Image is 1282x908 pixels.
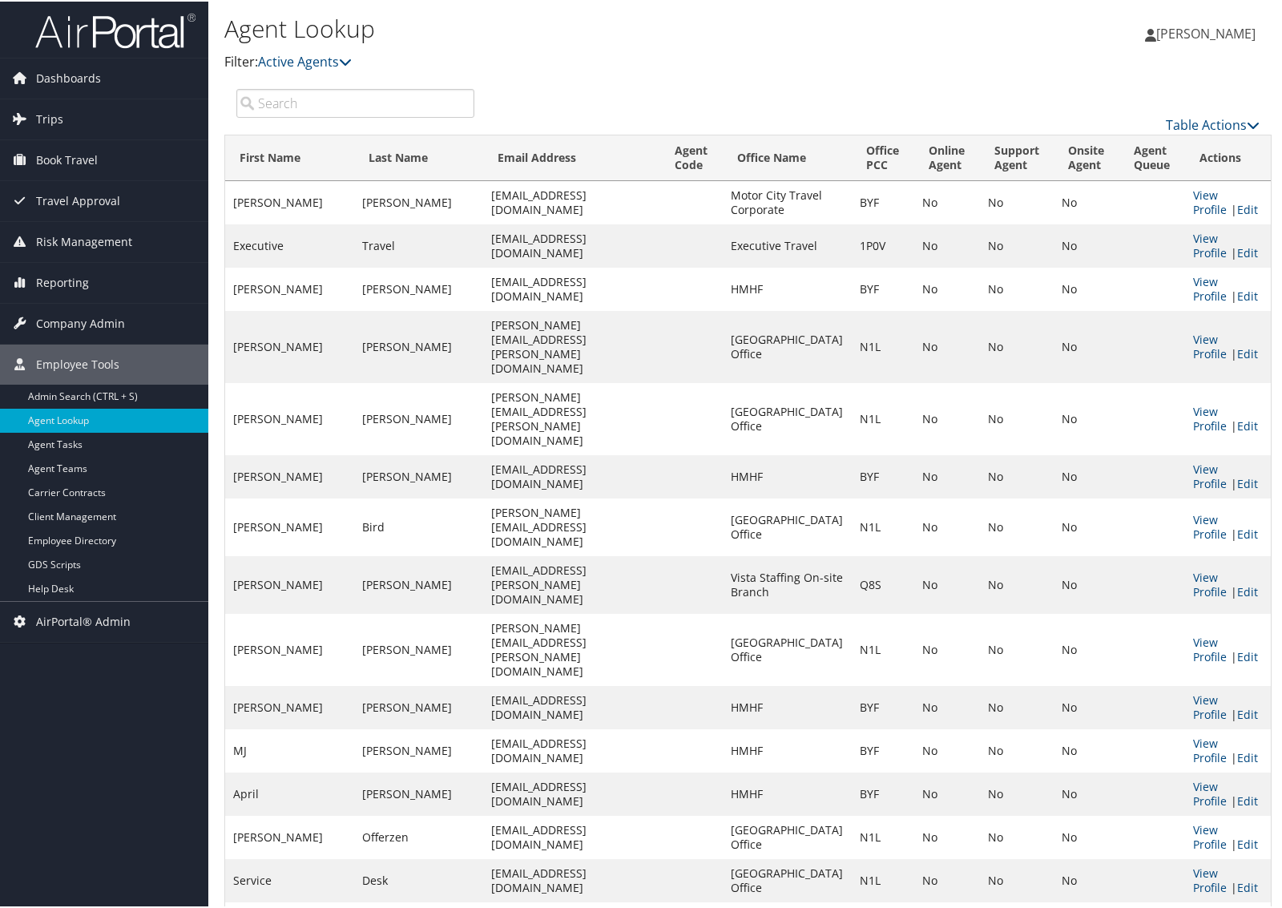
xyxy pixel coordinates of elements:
[980,454,1054,497] td: No
[1193,777,1227,807] a: View Profile
[723,180,852,223] td: Motor City Travel Corporate
[354,771,482,814] td: [PERSON_NAME]
[1054,497,1119,555] td: No
[1185,497,1271,555] td: |
[723,266,852,309] td: HMHF
[1237,345,1258,360] a: Edit
[1119,134,1185,180] th: Agent Queue: activate to sort column ascending
[914,454,980,497] td: No
[1193,229,1227,259] a: View Profile
[1193,633,1227,663] a: View Profile
[852,454,914,497] td: BYF
[914,180,980,223] td: No
[225,309,354,381] td: [PERSON_NAME]
[1237,474,1258,490] a: Edit
[483,612,660,684] td: [PERSON_NAME][EMAIL_ADDRESS][PERSON_NAME][DOMAIN_NAME]
[354,555,482,612] td: [PERSON_NAME]
[225,223,354,266] td: Executive
[1156,23,1256,41] span: [PERSON_NAME]
[1237,792,1258,807] a: Edit
[852,497,914,555] td: N1L
[1193,272,1227,302] a: View Profile
[1054,612,1119,684] td: No
[1237,878,1258,894] a: Edit
[36,180,120,220] span: Travel Approval
[980,180,1054,223] td: No
[225,134,354,180] th: First Name: activate to sort column ascending
[1193,510,1227,540] a: View Profile
[1237,835,1258,850] a: Edit
[36,57,101,97] span: Dashboards
[1237,244,1258,259] a: Edit
[1185,309,1271,381] td: |
[914,771,980,814] td: No
[483,858,660,901] td: [EMAIL_ADDRESS][DOMAIN_NAME]
[1185,381,1271,454] td: |
[354,309,482,381] td: [PERSON_NAME]
[483,134,660,180] th: Email Address: activate to sort column ascending
[354,858,482,901] td: Desk
[723,858,852,901] td: [GEOGRAPHIC_DATA] Office
[1237,200,1258,216] a: Edit
[1054,771,1119,814] td: No
[980,223,1054,266] td: No
[723,771,852,814] td: HMHF
[1185,555,1271,612] td: |
[852,266,914,309] td: BYF
[1054,454,1119,497] td: No
[723,728,852,771] td: HMHF
[225,180,354,223] td: [PERSON_NAME]
[1185,771,1271,814] td: |
[852,223,914,266] td: 1P0V
[1193,734,1227,764] a: View Profile
[35,10,196,48] img: airportal-logo.png
[852,555,914,612] td: Q8S
[914,728,980,771] td: No
[1185,814,1271,858] td: |
[225,728,354,771] td: MJ
[483,555,660,612] td: [EMAIL_ADDRESS][PERSON_NAME][DOMAIN_NAME]
[980,771,1054,814] td: No
[723,134,852,180] th: Office Name: activate to sort column ascending
[1054,381,1119,454] td: No
[354,223,482,266] td: Travel
[1193,864,1227,894] a: View Profile
[723,454,852,497] td: HMHF
[1054,180,1119,223] td: No
[1185,180,1271,223] td: |
[852,684,914,728] td: BYF
[723,612,852,684] td: [GEOGRAPHIC_DATA] Office
[354,612,482,684] td: [PERSON_NAME]
[1185,858,1271,901] td: |
[36,343,119,383] span: Employee Tools
[1237,648,1258,663] a: Edit
[1185,684,1271,728] td: |
[723,555,852,612] td: Vista Staffing On-site Branch
[354,266,482,309] td: [PERSON_NAME]
[1237,749,1258,764] a: Edit
[36,98,63,138] span: Trips
[914,266,980,309] td: No
[354,684,482,728] td: [PERSON_NAME]
[1185,266,1271,309] td: |
[723,381,852,454] td: [GEOGRAPHIC_DATA] Office
[1054,555,1119,612] td: No
[1193,330,1227,360] a: View Profile
[224,10,922,44] h1: Agent Lookup
[914,814,980,858] td: No
[354,497,482,555] td: Bird
[36,139,98,179] span: Book Travel
[852,771,914,814] td: BYF
[914,684,980,728] td: No
[914,223,980,266] td: No
[1193,186,1227,216] a: View Profile
[852,180,914,223] td: BYF
[354,728,482,771] td: [PERSON_NAME]
[225,612,354,684] td: [PERSON_NAME]
[483,223,660,266] td: [EMAIL_ADDRESS][DOMAIN_NAME]
[225,771,354,814] td: April
[1054,223,1119,266] td: No
[483,454,660,497] td: [EMAIL_ADDRESS][DOMAIN_NAME]
[1145,8,1272,56] a: [PERSON_NAME]
[660,134,723,180] th: Agent Code: activate to sort column descending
